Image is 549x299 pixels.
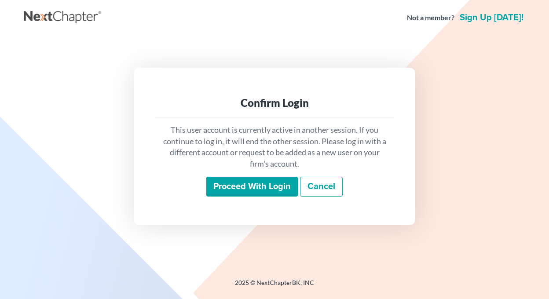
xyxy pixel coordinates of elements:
p: This user account is currently active in another session. If you continue to log in, it will end ... [162,124,387,170]
a: Cancel [300,177,343,197]
input: Proceed with login [206,177,298,197]
div: 2025 © NextChapterBK, INC [24,278,525,294]
div: Confirm Login [162,96,387,110]
a: Sign up [DATE]! [458,13,525,22]
strong: Not a member? [407,13,454,23]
